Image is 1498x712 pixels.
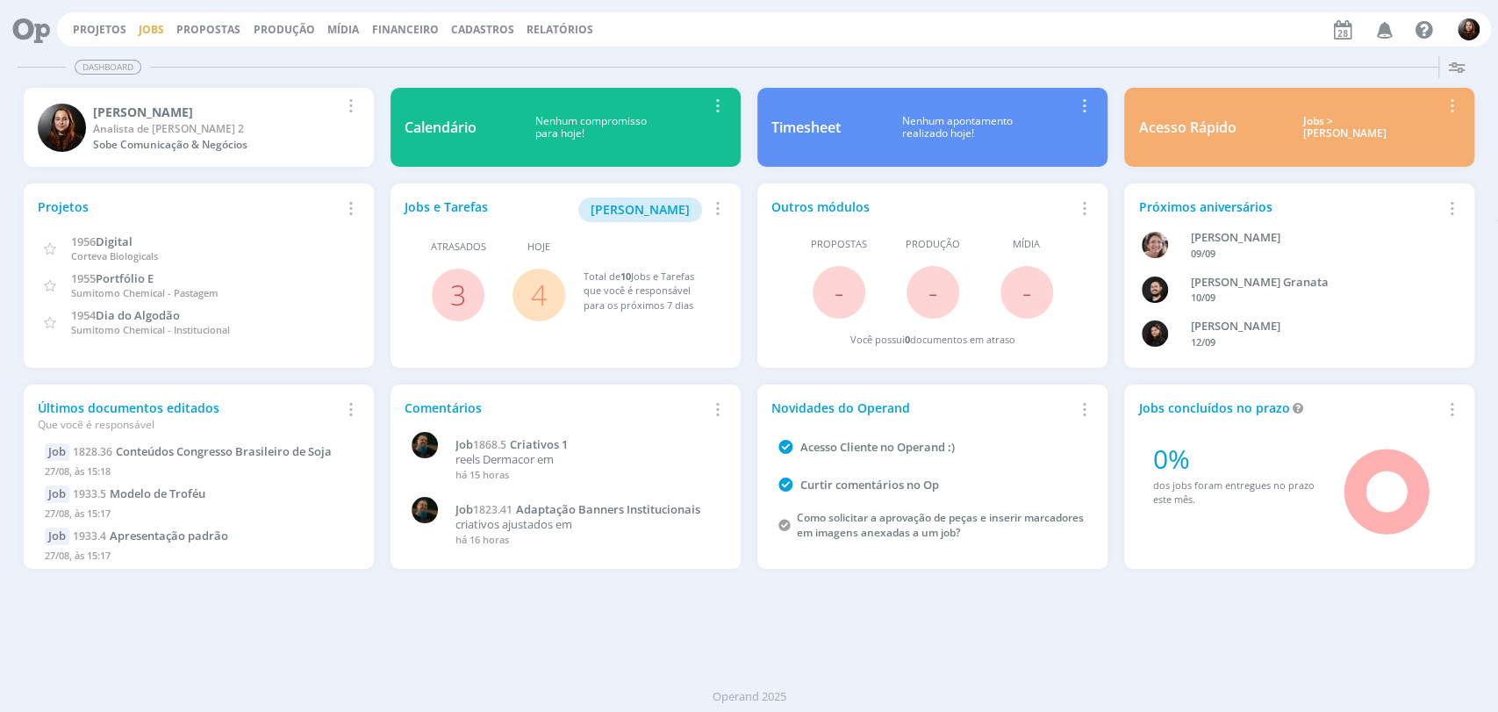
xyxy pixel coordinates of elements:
a: Projetos [73,22,126,37]
p: criativos ajustados em [455,518,718,532]
a: [PERSON_NAME] [578,200,702,217]
div: Que você é responsável [38,417,339,433]
a: Acesso Cliente no Operand :) [800,439,955,455]
button: Produção [248,23,320,37]
div: Luana da Silva de Andrade [1191,318,1437,335]
span: há 15 horas [455,468,509,481]
div: Sobe Comunicação & Negócios [93,137,339,153]
div: Analista de Atendimento Jr 2 [93,121,339,137]
span: Criativos 1 [510,436,568,452]
div: 27/08, às 15:18 [45,461,353,486]
button: Cadastros [446,23,520,37]
span: Sumitomo Chemical - Pastagem [71,286,219,299]
img: B [1142,277,1168,303]
div: Comentários [405,399,706,417]
span: 1956 [71,234,96,249]
button: [PERSON_NAME] [578,198,702,222]
span: Portfólio E [96,270,154,286]
div: Total de Jobs e Tarefas que você é responsável para os próximos 7 dias [583,270,709,313]
a: 3 [450,276,466,313]
span: 1868.5 [473,437,506,452]
div: Novidades do Operand [771,399,1072,417]
a: 4 [531,276,547,313]
span: 1828.36 [73,444,112,459]
a: Produção [254,22,315,37]
span: Produção [906,237,960,252]
img: A [1142,232,1168,258]
span: Cadastros [451,22,514,37]
a: 1954Dia do Algodão [71,306,180,323]
div: 27/08, às 15:17 [45,503,353,529]
button: Relatórios [521,23,598,37]
a: 1933.5Modelo de Troféu [73,485,205,501]
span: 1933.5 [73,486,106,501]
div: Eduarda Pereira [93,103,339,121]
div: 27/08, às 15:17 [45,545,353,571]
span: - [1022,273,1031,311]
a: Jobs [139,22,164,37]
div: Nenhum compromisso para hoje! [477,115,706,140]
div: 0% [1152,439,1320,478]
div: Outros módulos [771,198,1072,216]
span: há 16 horas [455,533,509,546]
span: 10 [620,270,630,283]
a: Como solicitar a aprovação de peças e inserir marcadores em imagens anexadas a um job? [797,510,1084,540]
span: - [835,273,843,311]
div: Últimos documentos editados [38,399,339,433]
span: Modelo de Troféu [110,485,205,501]
button: Financeiro [367,23,444,37]
span: Adaptação Banners Institucionais [516,501,700,517]
span: - [928,273,937,311]
a: Job1823.41Adaptação Banners Institucionais [455,503,718,517]
p: reels Dermacor em [455,453,718,467]
div: Bruno Corralo Granata [1191,274,1437,291]
img: E [38,104,86,152]
div: Job [45,485,69,503]
div: Jobs e Tarefas [405,198,706,222]
a: 1828.36Conteúdos Congresso Brasileiro de Soja [73,443,332,459]
span: 1955 [71,270,96,286]
div: Job [45,443,69,461]
span: 1954 [71,307,96,323]
div: Acesso Rápido [1138,117,1236,138]
a: TimesheetNenhum apontamentorealizado hoje! [757,88,1107,167]
button: Projetos [68,23,132,37]
button: Propostas [171,23,246,37]
a: 1933.4Apresentação padrão [73,528,228,543]
a: Relatórios [527,22,593,37]
a: Curtir comentários no Op [800,477,939,493]
span: Propostas [176,22,240,37]
span: Mídia [1013,237,1040,252]
span: Dia do Algodão [96,307,180,323]
span: Corteva Biologicals [71,249,158,263]
span: Atrasados [431,240,486,255]
a: 1956Digital [71,233,133,249]
div: Job [45,528,69,545]
span: 09/09 [1191,247,1215,260]
div: Nenhum apontamento realizado hoje! [841,115,1072,140]
span: Apresentação padrão [110,528,228,543]
span: 12/09 [1191,335,1215,349]
div: Calendário [405,117,477,138]
span: 1823.41 [473,502,512,517]
span: 10/09 [1191,291,1215,304]
div: Jobs > [PERSON_NAME] [1249,115,1439,140]
span: 1933.4 [73,529,106,543]
button: Jobs [133,23,169,37]
a: Financeiro [372,22,439,37]
div: Você possui documentos em atraso [850,333,1015,348]
img: E [1458,18,1480,40]
span: Conteúdos Congresso Brasileiro de Soja [116,443,332,459]
a: Mídia [327,22,359,37]
img: M [412,432,438,458]
div: Timesheet [771,117,841,138]
span: Propostas [811,237,867,252]
a: E[PERSON_NAME]Analista de [PERSON_NAME] 2Sobe Comunicação & Negócios [24,88,374,167]
a: 1955Portfólio E [71,270,154,286]
button: E [1457,14,1480,45]
span: Digital [96,234,133,249]
span: 0 [905,333,910,346]
img: L [1142,320,1168,347]
div: Jobs concluídos no prazo [1138,399,1439,417]
div: Aline Beatriz Jackisch [1191,229,1437,247]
